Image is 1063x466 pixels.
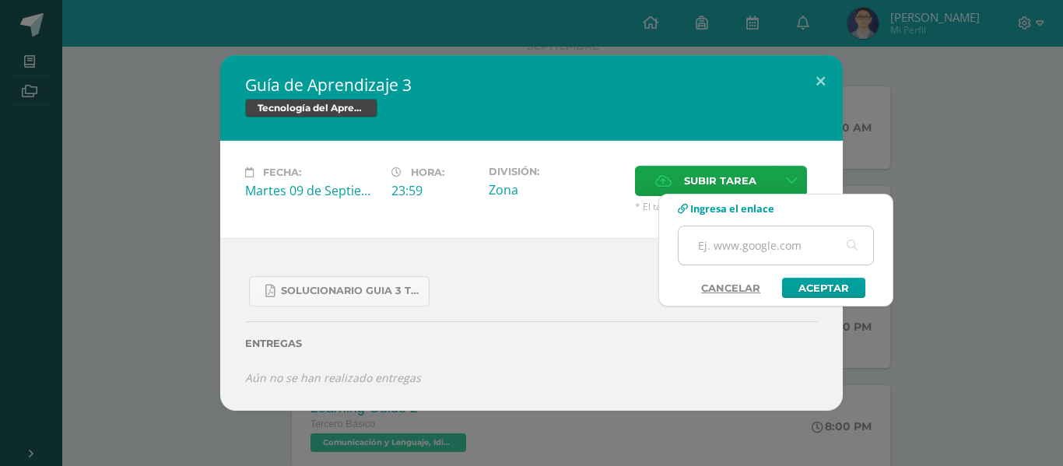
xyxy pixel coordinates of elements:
[245,74,818,96] h2: Guía de Aprendizaje 3
[263,166,301,178] span: Fecha:
[245,99,377,117] span: Tecnología del Aprendizaje y la Comunicación (TIC)
[489,181,623,198] div: Zona
[798,55,843,108] button: Close (Esc)
[690,201,774,215] span: Ingresa el enlace
[391,182,476,199] div: 23:59
[782,278,865,298] a: Aceptar
[635,200,818,213] span: * El tamaño máximo permitido es 50 MB
[249,276,430,307] a: SOLUCIONARIO GUIA 3 TKINTER PYTHON III BASICO PROBLEMAS INTERMEDIOS.pdf
[684,166,756,195] span: Subir tarea
[411,166,444,178] span: Hora:
[489,166,623,177] label: División:
[245,182,379,199] div: Martes 09 de Septiembre
[686,278,776,298] a: Cancelar
[679,226,873,265] input: Ej. www.google.com
[281,285,421,297] span: SOLUCIONARIO GUIA 3 TKINTER PYTHON III BASICO PROBLEMAS INTERMEDIOS.pdf
[245,370,421,385] i: Aún no se han realizado entregas
[245,338,818,349] label: Entregas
